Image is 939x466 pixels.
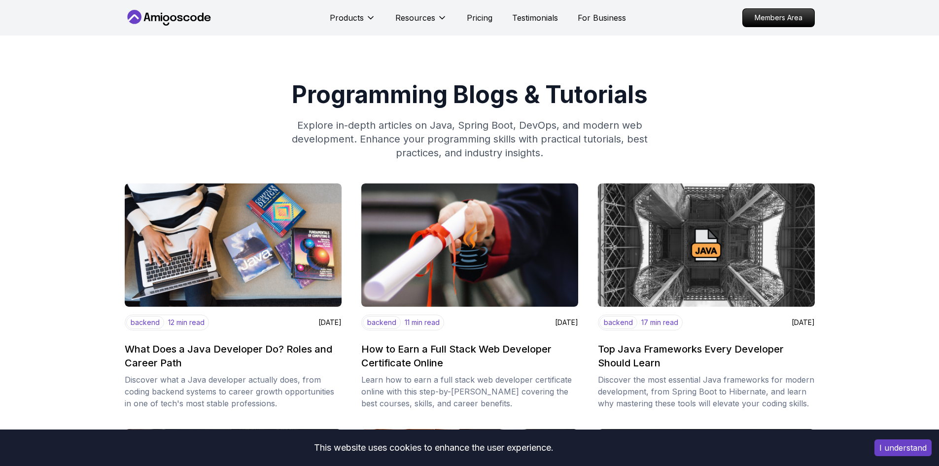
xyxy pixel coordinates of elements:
[318,318,342,327] p: [DATE]
[598,342,809,370] h2: Top Java Frameworks Every Developer Should Learn
[395,12,447,32] button: Resources
[363,316,401,329] p: backend
[126,316,164,329] p: backend
[125,83,815,107] h1: Programming Blogs & Tutorials
[874,439,932,456] button: Accept cookies
[792,318,815,327] p: [DATE]
[555,318,578,327] p: [DATE]
[641,318,678,327] p: 17 min read
[405,318,440,327] p: 11 min read
[7,437,860,459] div: This website uses cookies to enhance the user experience.
[743,9,814,27] p: Members Area
[330,12,364,24] p: Products
[578,12,626,24] a: For Business
[330,12,376,32] button: Products
[467,12,492,24] a: Pricing
[598,183,815,409] a: imagebackend17 min read[DATE]Top Java Frameworks Every Developer Should LearnDiscover the most es...
[280,118,659,160] p: Explore in-depth articles on Java, Spring Boot, DevOps, and modern web development. Enhance your ...
[361,183,578,307] img: image
[125,374,342,409] p: Discover what a Java developer actually does, from coding backend systems to career growth opport...
[742,8,815,27] a: Members Area
[598,183,815,307] img: image
[598,374,815,409] p: Discover the most essential Java frameworks for modern development, from Spring Boot to Hibernate...
[125,183,342,409] a: imagebackend12 min read[DATE]What Does a Java Developer Do? Roles and Career PathDiscover what a ...
[361,342,572,370] h2: How to Earn a Full Stack Web Developer Certificate Online
[125,183,342,307] img: image
[168,318,205,327] p: 12 min read
[512,12,558,24] a: Testimonials
[599,316,637,329] p: backend
[395,12,435,24] p: Resources
[125,342,336,370] h2: What Does a Java Developer Do? Roles and Career Path
[361,183,578,409] a: imagebackend11 min read[DATE]How to Earn a Full Stack Web Developer Certificate OnlineLearn how t...
[361,374,578,409] p: Learn how to earn a full stack web developer certificate online with this step-by-[PERSON_NAME] c...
